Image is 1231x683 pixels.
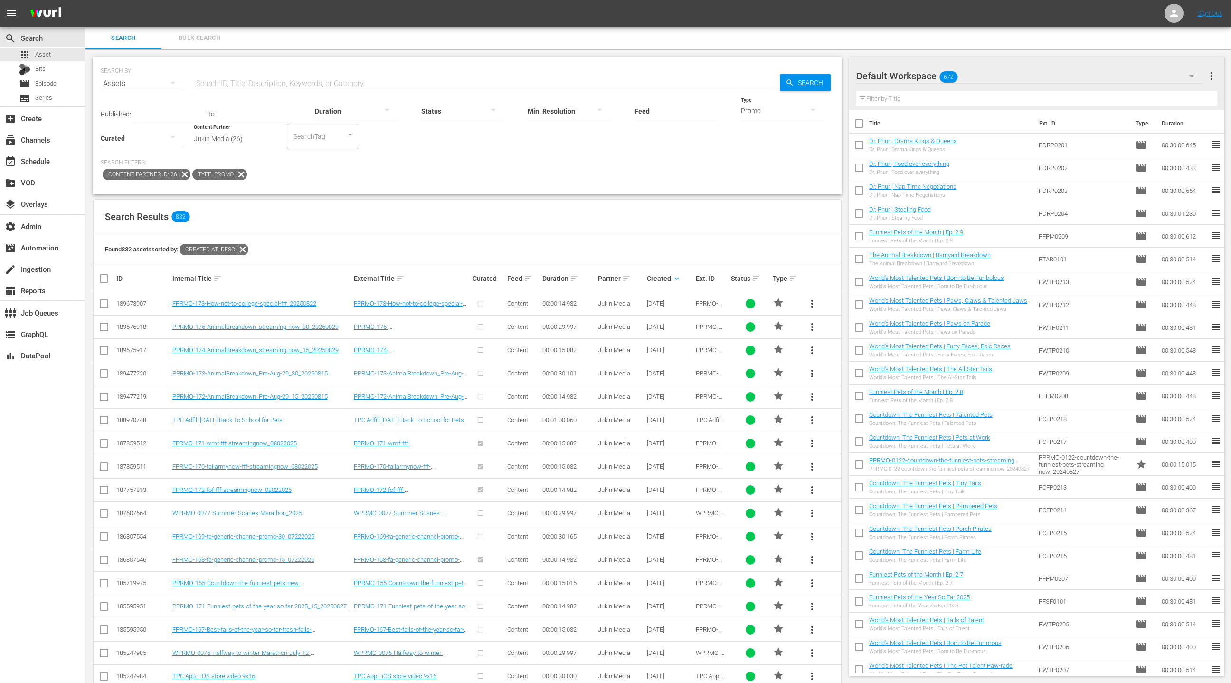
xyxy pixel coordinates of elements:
[172,556,314,563] a: FPRMO-168-fa-generic-channel-promo-15_07222025
[1158,362,1210,385] td: 00:30:00.448
[105,246,248,253] span: Found 832 assets sorted by:
[1136,299,1147,310] span: Episode
[773,483,784,495] span: PROMO
[1035,385,1132,407] td: PFPM0208
[696,370,727,420] span: PPRMO-173-AnimalBreakdown_Pre-Aug-29_30_20250815
[869,352,1011,358] div: World's Most Talented Pets | Furry Faces, Epic Races
[354,626,468,640] a: FPRMO-167-Best-fails-of-the-year-so-far-fresh-fails-friday_20250627
[116,275,170,282] div: ID
[542,393,596,400] div: 00:00:14.982
[5,350,16,362] span: DataPool
[598,370,630,377] span: Jukin Media
[806,298,818,309] span: more_vert
[172,486,292,493] a: FPRMO-172-fof-fff-streamingnow_08022025
[647,300,693,307] div: [DATE]
[647,440,693,447] div: [DATE]
[5,329,16,340] span: GraphQL
[116,370,170,377] div: 189477220
[869,137,957,144] a: Dr. Phur | Drama Kings & Queens
[752,274,760,283] span: sort
[1035,453,1132,476] td: PPRMO-0122-countdown-the-funniest-pets-streaming now_20240827
[116,300,170,307] div: 189673907
[5,177,16,189] span: VOD
[1210,321,1222,333] span: reorder
[672,274,681,283] span: keyboard_arrow_down
[1035,134,1132,156] td: PDRP0201
[806,461,818,472] span: more_vert
[696,346,727,396] span: PPRMO-174-AnimalBreakdown_streaming-now_15_20250829
[507,463,528,470] span: Content
[806,577,818,589] span: more_vert
[354,370,467,384] a: PPRMO-173-AnimalBreakdown_Pre-Aug-29_30_20250815
[1210,207,1222,219] span: reorder
[542,273,596,284] div: Duration
[172,393,328,400] a: PPRMO-172-AnimalBreakdown_Pre-Aug-29_15_20250815
[647,393,693,400] div: [DATE]
[5,113,16,125] span: Create
[647,486,693,493] div: [DATE]
[1210,390,1222,401] span: reorder
[647,323,693,330] div: [DATE]
[1156,110,1213,137] th: Duration
[35,93,52,103] span: Series
[806,368,818,379] span: more_vert
[172,346,339,354] a: PPRMO-174-AnimalBreakdown_streaming-now_15_20250829
[172,416,283,423] a: TPC Adfill [DATE] Back To School for Pets
[598,440,630,447] span: Jukin Media
[1158,202,1210,225] td: 00:30:01.230
[1136,345,1147,356] span: Episode
[696,300,728,350] span: FPRMO-173-How-not-to-college-special-fff_20250822
[598,463,630,470] span: Jukin Media
[801,572,824,595] button: more_vert
[19,49,30,60] span: Asset
[801,642,824,664] button: more_vert
[23,2,68,25] img: ans4CAIJ8jUAAAAAAAAAAAAAAAAAAAAAAAAgQb4GAAAAAAAAAAAAAAAAAAAAAAAAJMjXAAAAAAAAAAAAAAAAAAAAAAAAgAT5G...
[801,548,824,571] button: more_vert
[806,345,818,356] span: more_vert
[1210,367,1222,378] span: reorder
[507,346,528,354] span: Content
[473,275,504,282] div: Curated
[1136,185,1147,196] span: Episode
[647,273,693,284] div: Created
[354,649,448,664] a: WPRMO-0076-Halfway-to-winter-Marathon-July-12-13_30_20250627
[167,33,232,44] span: Bulk Search
[869,616,984,624] a: World's Most Talented Pets | Tails of Talent
[773,273,798,284] div: Type
[116,486,170,493] div: 187757813
[542,440,596,447] div: 00:00:15.082
[35,50,51,59] span: Asset
[869,251,991,259] a: The Animal Breakdown | Barnyard Breakdown
[172,300,316,307] a: FPRMO-173-How-not-to-college-special-fff_20250822
[396,274,405,283] span: sort
[1158,407,1210,430] td: 00:30:00.524
[1136,139,1147,151] span: Episode
[869,457,1018,471] a: PPRMO-0122-countdown-the-funniest-pets-streaming now_20240827
[507,300,528,307] span: Content
[801,455,824,478] button: more_vert
[1210,276,1222,287] span: reorder
[507,273,539,284] div: Feed
[6,8,17,19] span: menu
[869,420,993,426] div: Countdown: The Funniest Pets | Talented Pets
[696,416,726,452] span: TPC Adfill [DATE] Back To School for Pets
[1158,248,1210,270] td: 00:30:00.514
[172,579,304,594] a: PPRMO-155-Countdown-the-funniest-pets-new-wed_20250403_Redelivered(time)
[172,649,314,664] a: WPRMO-0076-Halfway-to-winter-Marathon-July-12-13_30_20250627
[869,110,1033,137] th: Title
[172,440,297,447] a: FPRMO-171-wmf-fff-streamingnow_08022025
[208,110,215,118] span: to
[354,579,469,594] a: PPRMO-155-Countdown-the-funniest-pets-new-wed_20250403_Redelivered(time)
[171,211,189,222] span: 832
[524,274,532,283] span: sort
[741,97,824,124] div: Promo
[1158,293,1210,316] td: 00:30:00.448
[1035,407,1132,430] td: PCFP0218
[647,346,693,354] div: [DATE]
[647,370,693,377] div: [DATE]
[647,463,693,470] div: [DATE]
[1035,248,1132,270] td: PTAB0101
[1210,139,1222,150] span: reorder
[869,594,970,601] a: Funniest Pets of the Year So Far 2025
[1210,435,1222,447] span: reorder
